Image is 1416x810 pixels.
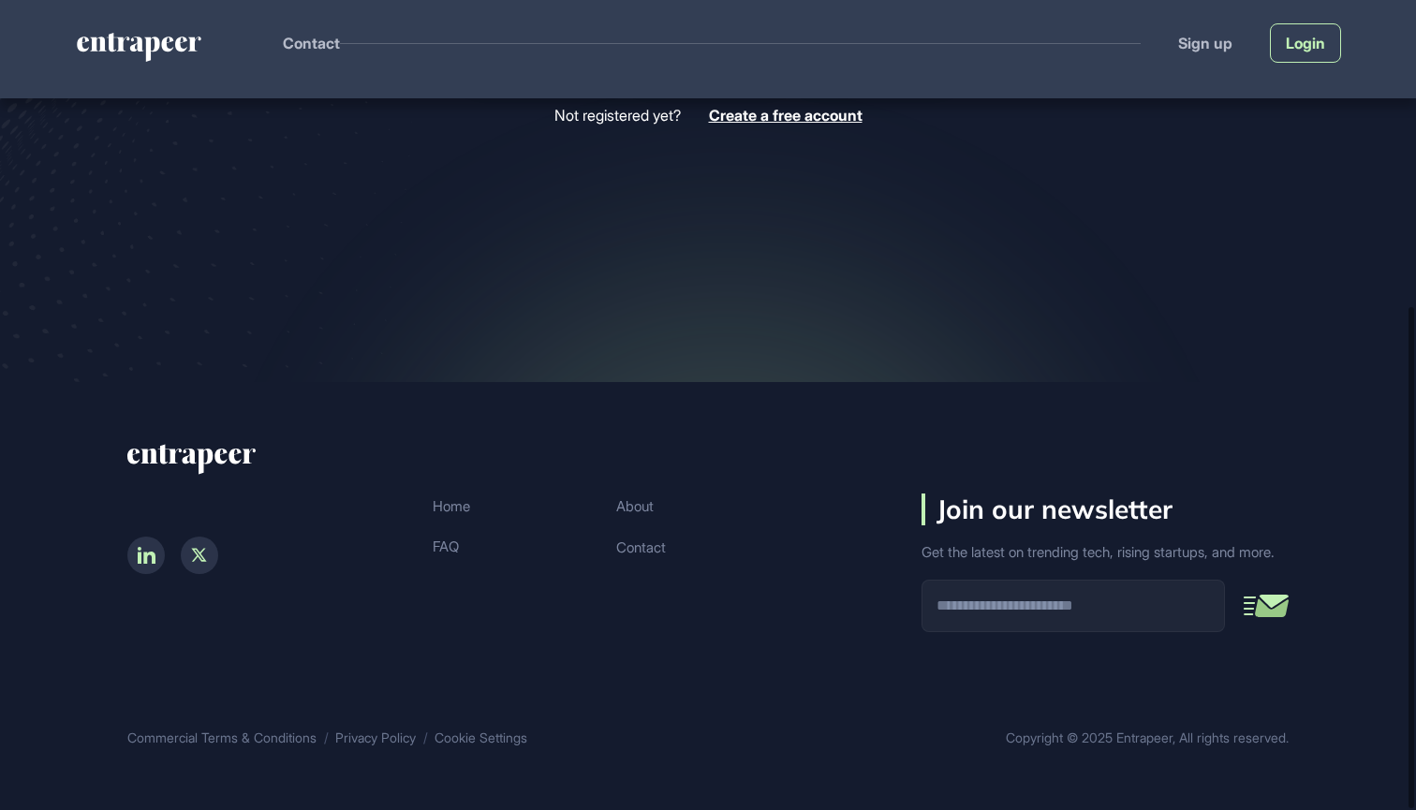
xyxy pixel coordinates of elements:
div: Get the latest on trending tech, rising startups, and more. [922,539,1289,565]
span: Contact [616,535,666,560]
a: Cookie Settings [423,726,527,749]
span: FAQ [433,538,459,555]
a: Commercial Terms & Conditions [127,726,317,749]
a: Login [1270,23,1341,63]
span: Create a free account [709,106,863,125]
span: Home [433,497,470,515]
a: Twitter [181,537,218,574]
span: Cookie Settings [435,729,527,745]
button: Contact [616,534,892,561]
a: Create a free account [709,107,863,125]
a: FAQ [433,534,616,561]
span: About [616,497,654,515]
a: entrapeer-logo [75,33,203,68]
a: Sign up [1178,32,1232,54]
a: About [616,493,892,519]
button: Contact [283,31,340,55]
span: Commercial Terms & Conditions [127,729,317,745]
h4: Join our newsletter [922,493,1289,525]
div: Copyright © 2025 Entrapeer, All rights reserved. [1006,726,1289,749]
span: Privacy Policy [335,729,416,745]
a: Privacy Policy [324,726,416,749]
a: Linkedin [127,537,165,574]
a: Home [433,493,616,519]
